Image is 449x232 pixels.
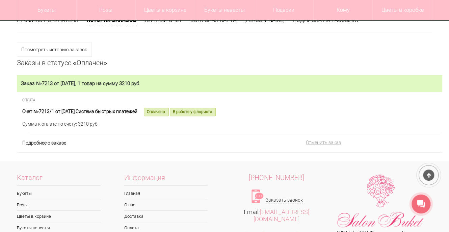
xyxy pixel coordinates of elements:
[337,174,424,230] img: Цветы Нижний Новгород
[224,208,328,223] div: Email:
[21,80,438,86] h2: Заказ №7213 от [DATE], 1 товар на сумму 3210 руб.
[76,109,137,114] span: Система быстрых платежей
[170,108,216,116] span: В работе у флориста
[124,188,208,199] a: Главная
[144,108,169,116] span: Оплачено
[22,140,66,146] a: Подробнее о заказе
[78,121,99,127] span: 3210 руб.
[306,140,341,145] a: Отменить заказ
[254,208,309,223] a: [EMAIL_ADDRESS][DOMAIN_NAME]
[22,107,341,116] div: Счет №7213/1 от [DATE],
[17,211,101,222] a: Цветы в корзине
[249,174,304,182] span: [PHONE_NUMBER]
[124,211,208,222] a: Доставка
[266,197,303,204] a: Заказать звонок
[224,174,328,181] a: [PHONE_NUMBER]
[22,98,35,103] span: Оплата
[124,174,208,186] span: Информация
[17,188,101,199] a: Букеты
[17,199,101,210] a: Розы
[22,121,77,127] span: Сумма к оплате по счету:
[124,199,208,210] a: О нас
[17,174,101,186] span: Каталог
[17,43,92,57] a: Посмотреть историю заказов
[86,16,136,25] a: История заказов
